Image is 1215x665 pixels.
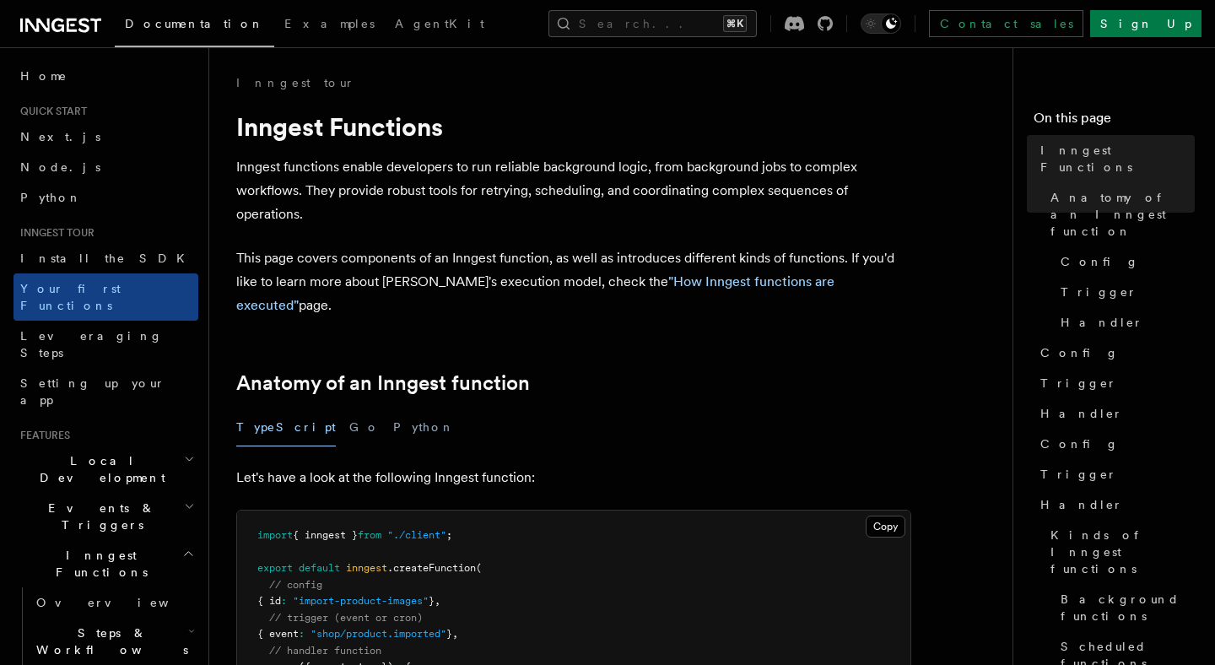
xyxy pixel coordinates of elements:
[861,14,901,34] button: Toggle dark mode
[1034,108,1195,135] h4: On this page
[20,251,195,265] span: Install the SDK
[236,74,354,91] a: Inngest tour
[1034,429,1195,459] a: Config
[310,628,446,640] span: "shop/product.imported"
[13,452,184,486] span: Local Development
[435,595,440,607] span: ,
[13,429,70,442] span: Features
[281,595,287,607] span: :
[269,612,423,624] span: // trigger (event or cron)
[395,17,484,30] span: AgentKit
[13,273,198,321] a: Your first Functions
[30,624,188,658] span: Steps & Workflows
[446,628,452,640] span: }
[36,596,210,609] span: Overview
[236,155,911,226] p: Inngest functions enable developers to run reliable background logic, from background jobs to com...
[387,562,476,574] span: .createFunction
[13,61,198,91] a: Home
[1054,277,1195,307] a: Trigger
[1034,338,1195,368] a: Config
[20,329,163,360] span: Leveraging Steps
[20,68,67,84] span: Home
[269,579,322,591] span: // config
[1050,189,1195,240] span: Anatomy of an Inngest function
[236,246,911,317] p: This page covers components of an Inngest function, as well as introduces different kinds of func...
[13,500,184,533] span: Events & Triggers
[257,562,293,574] span: export
[1040,405,1123,422] span: Handler
[1040,344,1119,361] span: Config
[476,562,482,574] span: (
[349,408,380,446] button: Go
[1054,584,1195,631] a: Background functions
[20,191,82,204] span: Python
[13,105,87,118] span: Quick start
[1054,307,1195,338] a: Handler
[257,595,281,607] span: { id
[723,15,747,32] kbd: ⌘K
[13,321,198,368] a: Leveraging Steps
[1061,284,1137,300] span: Trigger
[866,516,905,538] button: Copy
[236,408,336,446] button: TypeScript
[284,17,375,30] span: Examples
[1034,489,1195,520] a: Handler
[13,368,198,415] a: Setting up your app
[346,562,387,574] span: inngest
[236,466,911,489] p: Let's have a look at the following Inngest function:
[13,243,198,273] a: Install the SDK
[20,130,100,143] span: Next.js
[452,628,458,640] span: ,
[13,493,198,540] button: Events & Triggers
[293,595,429,607] span: "import-product-images"
[1050,527,1195,577] span: Kinds of Inngest functions
[1090,10,1201,37] a: Sign Up
[257,529,293,541] span: import
[13,226,94,240] span: Inngest tour
[1040,496,1123,513] span: Handler
[1040,466,1117,483] span: Trigger
[236,111,911,142] h1: Inngest Functions
[393,408,455,446] button: Python
[1034,459,1195,489] a: Trigger
[293,529,358,541] span: { inngest }
[1061,314,1143,331] span: Handler
[429,595,435,607] span: }
[1061,253,1139,270] span: Config
[1034,398,1195,429] a: Handler
[20,376,165,407] span: Setting up your app
[20,160,100,174] span: Node.js
[13,122,198,152] a: Next.js
[13,152,198,182] a: Node.js
[13,540,198,587] button: Inngest Functions
[387,529,446,541] span: "./client"
[1044,182,1195,246] a: Anatomy of an Inngest function
[358,529,381,541] span: from
[269,645,381,657] span: // handler function
[385,5,494,46] a: AgentKit
[30,618,198,665] button: Steps & Workflows
[299,628,305,640] span: :
[13,446,198,493] button: Local Development
[115,5,274,47] a: Documentation
[236,371,530,395] a: Anatomy of an Inngest function
[30,587,198,618] a: Overview
[1044,520,1195,584] a: Kinds of Inngest functions
[1061,591,1195,624] span: Background functions
[257,628,299,640] span: { event
[1054,246,1195,277] a: Config
[1040,142,1195,176] span: Inngest Functions
[13,182,198,213] a: Python
[1034,135,1195,182] a: Inngest Functions
[1040,435,1119,452] span: Config
[13,547,182,581] span: Inngest Functions
[446,529,452,541] span: ;
[274,5,385,46] a: Examples
[125,17,264,30] span: Documentation
[548,10,757,37] button: Search...⌘K
[929,10,1083,37] a: Contact sales
[299,562,340,574] span: default
[1034,368,1195,398] a: Trigger
[20,282,121,312] span: Your first Functions
[1040,375,1117,392] span: Trigger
